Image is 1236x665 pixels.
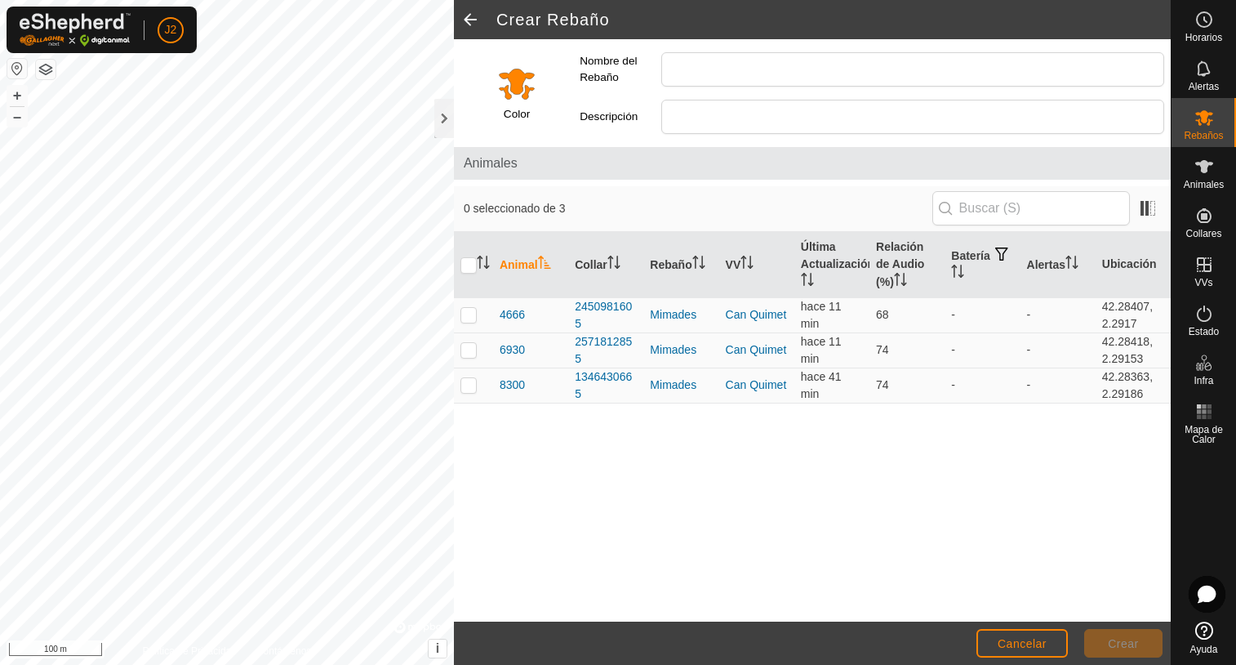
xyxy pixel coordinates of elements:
input: Buscar (S) [932,191,1130,225]
th: Última Actualización [794,232,869,298]
button: Cancelar [976,629,1068,658]
div: 1346430665 [575,368,637,403]
td: - [1020,332,1096,368]
button: + [7,86,27,105]
div: Mimades [650,341,712,359]
span: Estado [1189,327,1219,337]
a: Contáctenos [256,644,311,658]
th: Alertas [1020,232,1096,298]
button: – [7,107,27,127]
button: i [429,640,447,658]
a: Política de Privacidad [143,644,237,658]
th: Rebaño [643,232,718,298]
span: 25 ago 2025, 14:31 [801,300,842,330]
p-sorticon: Activar para ordenar [1065,258,1078,271]
td: - [1020,368,1096,403]
span: Animales [1184,180,1224,190]
span: Ayuda [1190,645,1218,654]
span: 4666 [500,306,525,324]
th: Collar [568,232,643,298]
h2: Crear Rebaño [496,10,1171,29]
span: 68 [876,308,889,321]
span: Collares [1185,229,1221,239]
button: Capas del Mapa [36,60,56,79]
label: Descripción [580,100,661,134]
p-sorticon: Activar para ordenar [538,258,551,271]
th: Animal [493,232,568,298]
a: Ayuda [1172,615,1236,661]
td: 42.28418, 2.29153 [1096,332,1171,368]
span: Cancelar [998,637,1047,650]
div: Mimades [650,306,712,324]
div: 2571812855 [575,333,637,368]
span: 0 seleccionado de 3 [464,200,932,217]
td: - [945,297,1020,332]
label: Color [504,106,530,123]
th: Ubicación [1096,232,1171,298]
img: Logo Gallagher [20,13,131,47]
span: 6930 [500,341,525,359]
p-sorticon: Activar para ordenar [477,258,490,271]
td: - [945,332,1020,368]
p-sorticon: Activar para ordenar [692,258,705,271]
p-sorticon: Activar para ordenar [894,275,907,288]
a: Can Quimet [726,378,787,391]
td: 42.28363, 2.29186 [1096,368,1171,403]
th: Relación de Audio (%) [869,232,945,298]
td: 42.28407, 2.2917 [1096,297,1171,332]
p-sorticon: Activar para ordenar [801,275,814,288]
span: 25 ago 2025, 14:31 [801,335,842,365]
button: Restablecer Mapa [7,59,27,78]
p-sorticon: Activar para ordenar [607,258,620,271]
span: J2 [165,21,177,38]
span: Animales [464,154,1161,173]
span: VVs [1194,278,1212,288]
a: Can Quimet [726,308,787,321]
div: 2450981605 [575,298,637,332]
span: Alertas [1189,82,1219,91]
span: 25 ago 2025, 14:01 [801,370,842,400]
button: Crear [1084,629,1163,658]
span: Rebaños [1184,131,1223,141]
p-sorticon: Activar para ordenar [740,258,754,271]
span: 8300 [500,377,525,394]
th: VV [719,232,794,298]
span: 74 [876,343,889,356]
span: Infra [1194,376,1213,386]
span: Crear [1108,637,1139,650]
span: Mapa de Calor [1176,425,1232,444]
span: Horarios [1185,33,1222,42]
label: Nombre del Rebaño [580,52,661,87]
th: Batería [945,232,1020,298]
a: Can Quimet [726,343,787,356]
span: i [436,641,439,655]
p-sorticon: Activar para ordenar [951,267,964,280]
td: - [945,368,1020,403]
td: - [1020,297,1096,332]
div: Mimades [650,377,712,394]
span: 74 [876,378,889,391]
